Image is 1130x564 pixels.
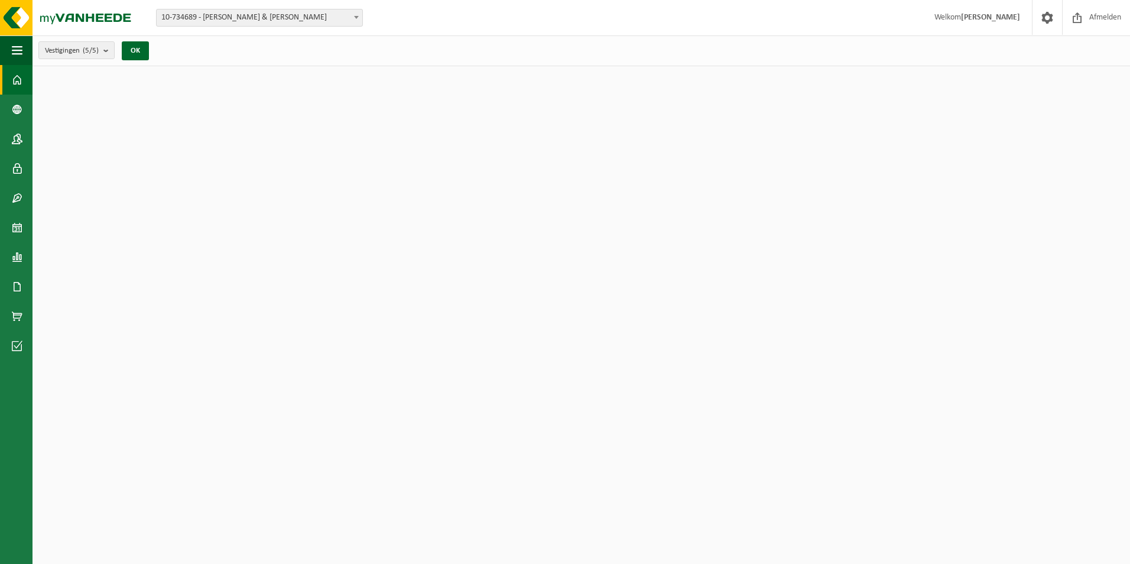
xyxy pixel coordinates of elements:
span: 10-734689 - ROGER & ROGER - MOUSCRON [157,9,362,26]
span: 10-734689 - ROGER & ROGER - MOUSCRON [156,9,363,27]
span: Vestigingen [45,42,99,60]
strong: [PERSON_NAME] [961,13,1020,22]
button: Vestigingen(5/5) [38,41,115,59]
count: (5/5) [83,47,99,54]
button: OK [122,41,149,60]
